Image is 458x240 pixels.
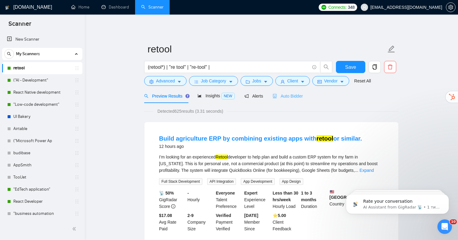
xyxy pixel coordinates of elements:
span: caret-down [264,79,268,84]
a: retool [13,62,71,74]
span: holder [75,66,79,71]
div: Duration [300,190,328,210]
b: Less than 30 hrs/week [273,191,298,202]
span: caret-down [340,79,344,84]
span: NEW [221,93,235,99]
a: UI Bakery [13,111,71,123]
a: New Scanner [7,33,78,45]
button: setting [446,2,456,12]
span: 10 [450,219,457,224]
button: search [4,49,14,59]
b: 2-9 [188,213,194,218]
span: info-circle [312,65,316,69]
span: holder [75,187,79,192]
button: copy [369,61,381,73]
a: Expand [360,168,374,173]
a: dashboardDashboard [101,5,129,10]
button: Save [336,61,365,73]
span: Connects: [328,4,347,11]
a: AppSmith [13,159,71,171]
a: homeHome [71,5,89,10]
button: search [320,61,332,73]
li: New Scanner [2,33,82,45]
span: Insights [197,93,234,98]
span: setting [149,79,154,84]
span: notification [244,94,249,98]
button: barsJob Categorycaret-down [189,76,238,86]
button: idcardVendorcaret-down [312,76,349,86]
div: Company Size [186,212,215,232]
span: holder [75,102,79,107]
div: Client Feedback [271,212,300,232]
span: ... [355,168,358,173]
a: ("AI - Development" [13,74,71,86]
span: bars [194,79,198,84]
span: caret-down [300,79,305,84]
button: settingAdvancedcaret-down [144,76,187,86]
span: area-chart [197,94,202,98]
span: setting [446,5,455,10]
div: Avg Rate Paid [158,212,186,232]
iframe: Intercom live chat [437,219,452,234]
div: Tooltip anchor [185,93,190,99]
b: [DATE] [244,213,258,218]
span: user [280,79,285,84]
button: folderJobscaret-down [241,76,273,86]
b: Verified [216,213,231,218]
b: ⭐️ 5.00 [273,213,286,218]
span: holder [75,126,79,131]
b: Everyone [216,191,235,195]
a: React Native development [13,86,71,98]
mark: retool [317,135,334,142]
div: Hourly [186,190,215,210]
span: holder [75,114,79,119]
span: idcard [317,79,322,84]
span: Jobs [252,78,261,84]
span: Full Stack Development [159,178,202,185]
span: Auto Bidder [273,94,303,98]
span: My Scanners [16,48,40,60]
span: holder [75,151,79,155]
span: holder [75,175,79,180]
span: copy [369,64,380,70]
span: caret-down [229,79,233,84]
a: "business automation [13,208,71,220]
span: search [320,64,332,70]
a: budibase [13,147,71,159]
span: Scanner [4,19,36,32]
span: user [362,5,367,9]
a: setting [446,5,456,10]
b: 📡 50% [159,191,174,195]
span: folder [246,79,250,84]
button: userClientcaret-down [275,76,310,86]
span: delete [384,64,396,70]
div: GigRadar Score [158,190,186,210]
span: holder [75,211,79,216]
div: Experience Level [243,190,271,210]
a: "Low-code development" [13,98,71,111]
a: Build agriculture ERP by combining existing apps withretoolor similar. [159,135,362,142]
span: holder [75,78,79,83]
a: ToolJet [13,171,71,183]
span: Save [345,63,356,71]
div: Hourly Load [271,190,300,210]
iframe: Intercom notifications повідомлення [337,181,458,224]
span: Job Category [201,78,226,84]
button: delete [384,61,396,73]
span: Advanced [156,78,175,84]
div: I’m looking for an experienced developer to help plan and build a custom ERP system for my farm i... [159,154,384,174]
b: Expert [244,191,257,195]
span: 348 [348,4,354,11]
span: search [5,52,14,56]
span: double-left [72,226,78,232]
span: Alerts [244,94,263,98]
span: edit [387,45,395,53]
span: Vendor [324,78,337,84]
span: Client [287,78,298,84]
b: 1 to 3 months [301,191,317,202]
div: Member Since [243,212,271,232]
span: API Integration [207,178,236,185]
